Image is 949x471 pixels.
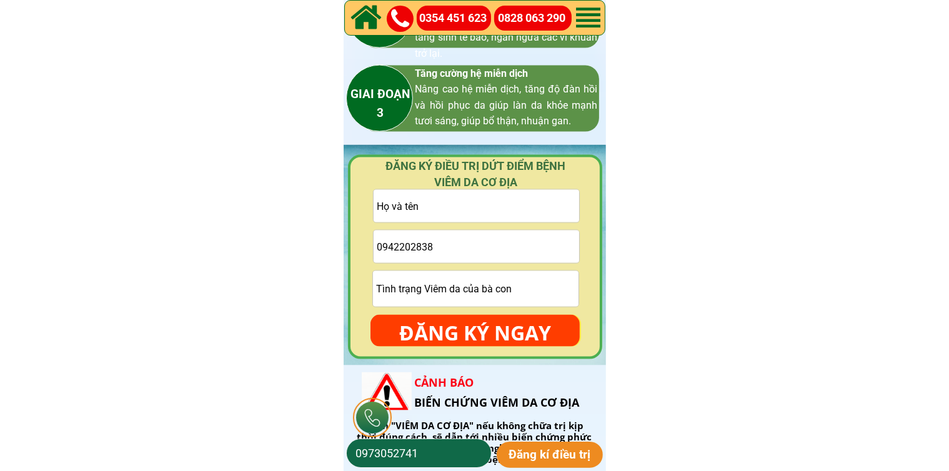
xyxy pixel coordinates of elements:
[374,190,579,222] input: Họ và tên
[415,83,598,127] span: Nâng cao hệ miễn dịch, tăng độ đàn hồi và hồi phục da giúp làn da khỏe mạnh tươi sáng, giúp bổ th...
[497,442,604,468] p: Đăng kí điều trị
[374,231,579,263] input: Vui lòng nhập ĐÚNG SỐ ĐIỆN THOẠI
[318,85,443,123] h3: GIAI ĐOẠN 3
[415,66,598,129] h3: Tăng cường hệ miễn dịch
[354,420,594,465] div: Bệnh "VIÊM DA CƠ ĐỊA" nếu không chữa trị kịp thời đúng cách, sẽ dẫn tới nhiều biến chứng phức tạp...
[419,9,493,27] a: 0354 451 623
[352,439,485,467] input: Số điện thoại
[370,315,580,351] p: ĐĂNG KÝ NGAY
[373,271,579,307] input: Tình trạng Viêm da của bà con
[414,372,600,413] h2: BIẾN CHỨNG VIÊM DA CƠ ĐỊA
[414,375,474,390] span: CẢNH BÁO
[498,9,572,27] a: 0828 063 290
[368,158,584,189] h4: ĐĂNG KÝ ĐIỀU TRỊ DỨT ĐIỂM BỆNH VIÊM DA CƠ ĐỊA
